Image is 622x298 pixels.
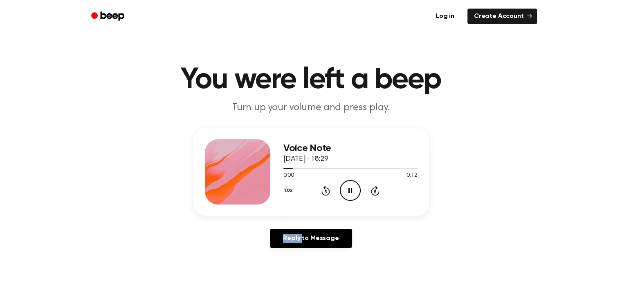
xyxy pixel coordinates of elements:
[283,143,418,154] h3: Voice Note
[154,101,468,115] p: Turn up your volume and press play.
[467,9,537,24] a: Create Account
[102,65,521,95] h1: You were left a beep
[283,171,294,180] span: 0:00
[283,184,296,198] button: 1.0x
[428,7,463,26] a: Log in
[283,156,328,163] span: [DATE] · 18:29
[406,171,417,180] span: 0:12
[85,9,132,24] a: Beep
[270,229,352,248] a: Reply to Message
